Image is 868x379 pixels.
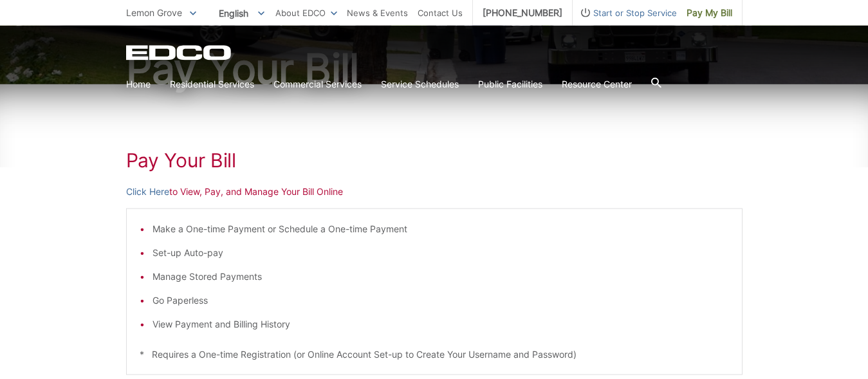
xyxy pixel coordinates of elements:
[152,246,729,260] li: Set-up Auto-pay
[275,6,337,20] a: About EDCO
[126,45,233,60] a: EDCD logo. Return to the homepage.
[381,77,459,91] a: Service Schedules
[418,6,463,20] a: Contact Us
[126,185,743,199] p: to View, Pay, and Manage Your Bill Online
[126,149,743,172] h1: Pay Your Bill
[478,77,542,91] a: Public Facilities
[126,185,169,199] a: Click Here
[126,77,151,91] a: Home
[152,293,729,308] li: Go Paperless
[687,6,732,20] span: Pay My Bill
[209,3,274,24] span: English
[273,77,362,91] a: Commercial Services
[170,77,254,91] a: Residential Services
[152,317,729,331] li: View Payment and Billing History
[140,347,729,362] p: * Requires a One-time Registration (or Online Account Set-up to Create Your Username and Password)
[152,270,729,284] li: Manage Stored Payments
[347,6,408,20] a: News & Events
[152,222,729,236] li: Make a One-time Payment or Schedule a One-time Payment
[126,7,182,18] span: Lemon Grove
[562,77,632,91] a: Resource Center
